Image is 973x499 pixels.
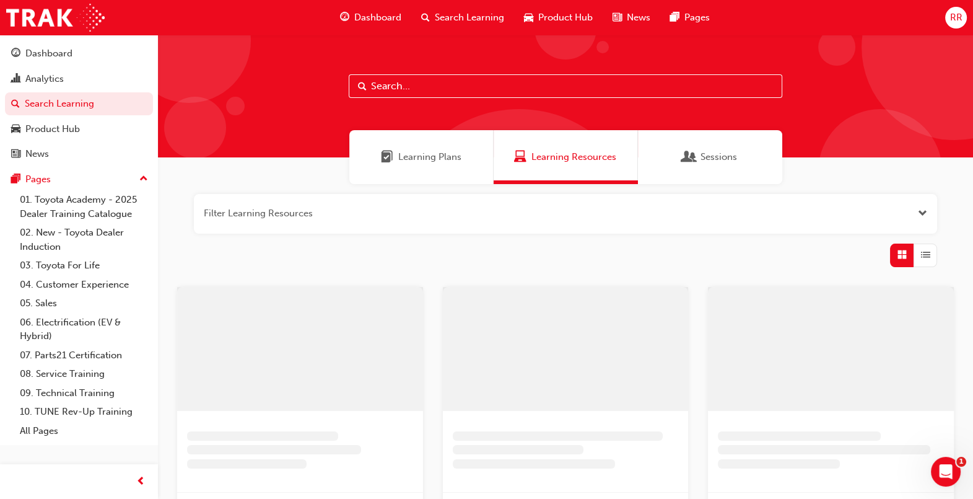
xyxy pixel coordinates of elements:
span: Grid [897,248,907,262]
div: News [25,147,49,161]
a: news-iconNews [603,5,660,30]
span: Learning Plans [398,150,461,164]
span: search-icon [421,10,430,25]
span: Learning Resources [514,150,526,164]
span: prev-icon [136,474,146,490]
div: Product Hub [25,122,80,136]
a: 04. Customer Experience [15,275,153,294]
a: 05. Sales [15,294,153,313]
a: pages-iconPages [660,5,720,30]
a: search-iconSearch Learning [411,5,514,30]
a: Learning ResourcesLearning Resources [494,130,638,184]
button: Pages [5,168,153,191]
button: RR [945,7,967,29]
a: 06. Electrification (EV & Hybrid) [15,313,153,346]
span: Sessions [700,150,737,164]
span: guage-icon [11,48,20,60]
span: Learning Plans [381,150,393,164]
span: News [627,11,650,25]
button: DashboardAnalyticsSearch LearningProduct HubNews [5,40,153,168]
a: 09. Technical Training [15,384,153,403]
span: Learning Resources [531,150,616,164]
a: guage-iconDashboard [330,5,411,30]
div: Pages [25,172,51,187]
span: RR [949,11,962,25]
button: Open the filter [918,206,927,221]
div: Analytics [25,72,64,86]
a: Learning PlansLearning Plans [349,130,494,184]
a: Product Hub [5,118,153,141]
span: pages-icon [11,174,20,185]
span: Pages [684,11,710,25]
a: All Pages [15,422,153,441]
span: Product Hub [538,11,593,25]
a: Search Learning [5,92,153,115]
span: search-icon [11,99,20,110]
a: 10. TUNE Rev-Up Training [15,402,153,422]
span: chart-icon [11,74,20,85]
span: List [921,248,930,262]
span: Search [358,79,367,94]
a: News [5,143,153,166]
a: SessionsSessions [638,130,782,184]
span: car-icon [524,10,533,25]
div: Dashboard [25,46,72,61]
span: news-icon [613,10,622,25]
span: news-icon [11,149,20,160]
span: guage-icon [340,10,349,25]
a: 01. Toyota Academy - 2025 Dealer Training Catalogue [15,190,153,223]
img: Trak [6,4,105,32]
span: Sessions [683,150,696,164]
a: 02. New - Toyota Dealer Induction [15,223,153,256]
span: pages-icon [670,10,679,25]
span: car-icon [11,124,20,135]
a: Analytics [5,68,153,91]
input: Search... [349,74,782,98]
span: 1 [956,457,966,467]
a: Dashboard [5,42,153,65]
span: Dashboard [354,11,401,25]
a: car-iconProduct Hub [514,5,603,30]
span: Search Learning [435,11,504,25]
iframe: Intercom live chat [931,457,961,487]
a: 07. Parts21 Certification [15,346,153,365]
a: 03. Toyota For Life [15,256,153,275]
span: up-icon [139,171,148,187]
a: 08. Service Training [15,364,153,384]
